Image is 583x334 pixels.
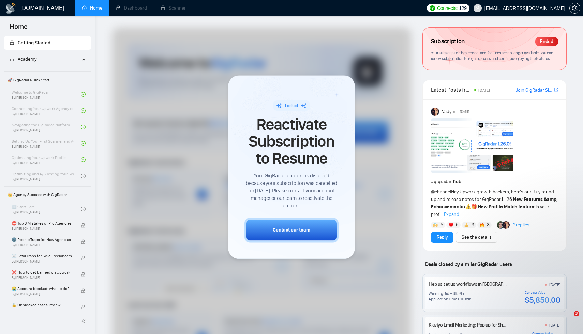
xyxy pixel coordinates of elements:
img: 👍 [464,223,469,227]
span: lock [81,239,86,244]
span: Hey Upwork growth hackers, here's our July round-up and release notes for GigRadar • is your prof... [431,189,558,217]
span: check-circle [81,174,86,178]
span: 6 [456,222,459,228]
span: ⛔ Top 3 Mistakes of Pro Agencies [12,220,74,227]
span: ☠️ Fatal Traps for Solo Freelancers [12,253,74,259]
span: check-circle [81,157,86,162]
span: Your subscription has ended, and features are no longer available. You can renew subscription to ... [431,50,553,61]
span: lock [10,57,14,61]
a: Hep us set up workflows in [GEOGRAPHIC_DATA] (service and sales hub) [429,281,569,287]
span: double-left [81,318,88,325]
span: Subscription [431,36,465,47]
button: See the details [456,232,497,243]
strong: New Features &amp; Enhancements [431,196,558,210]
div: Ended [535,37,558,46]
span: 🌚 Rookie Traps for New Agencies [12,236,74,243]
span: Expand [444,211,459,217]
div: Winning Bid [429,291,449,296]
span: @channel [431,189,451,195]
span: By [PERSON_NAME] [12,276,74,280]
span: Academy [10,56,36,62]
span: user [475,6,480,11]
h1: # gigradar-hub [431,178,558,186]
span: lock [10,40,14,45]
span: lock [81,272,86,277]
span: Academy [18,56,36,62]
div: [DATE] [549,322,560,328]
span: Deals closed by similar GigRadar users [422,258,515,270]
span: 8 [487,222,490,228]
span: check-circle [81,92,86,97]
span: 👑 Agency Success with GigRadar [5,188,90,202]
span: 🔓 Unblocked cases: review [12,302,74,308]
span: [DATE] [460,109,469,115]
span: lock [81,305,86,309]
span: export [554,87,558,92]
img: 🔥 [480,223,484,227]
span: 😭 Account blocked: what to do? [12,285,74,292]
span: check-circle [81,108,86,113]
a: export [554,86,558,93]
span: 129 [459,4,466,12]
img: Vadym [431,108,439,116]
span: check-circle [81,141,86,146]
a: homeHome [82,5,102,11]
span: [DATE] [478,88,490,93]
span: ❌ How to get banned on Upwork [12,269,74,276]
img: Alex B [497,221,504,229]
img: logo [5,3,16,14]
div: Contact our team [273,226,310,234]
button: setting [569,3,580,14]
a: 2replies [513,222,529,228]
span: 🚀 GigRadar Quick Start [5,73,90,87]
span: By [PERSON_NAME] [12,308,74,313]
span: By [PERSON_NAME] [12,243,74,247]
span: Latest Posts from the GigRadar Community [431,85,472,94]
span: By [PERSON_NAME] [12,259,74,264]
span: Your GigRadar account is disabled because your subscription was cancelled on [DATE]. Please conta... [244,172,339,209]
span: Reactivate Subscription to Resume [244,116,339,167]
span: lock [81,256,86,260]
span: setting [570,5,580,11]
span: By [PERSON_NAME] [12,227,74,231]
span: Locked [285,103,298,108]
li: Getting Started [4,36,91,50]
a: See the details [462,234,492,241]
button: Contact our team [244,218,339,242]
span: 3 [574,311,579,316]
span: By [PERSON_NAME] [12,292,74,296]
span: 3 [472,222,474,228]
span: ⚠️ [465,204,471,210]
div: Application Time [429,296,457,302]
a: Reply [437,234,448,241]
span: Connects: [437,4,458,12]
a: setting [569,5,580,11]
button: Reply [431,232,453,243]
span: check-circle [81,207,86,211]
span: check-circle [81,125,86,129]
span: Vadym [442,108,455,115]
code: 1.26 [501,197,512,202]
a: Join GigRadar Slack Community [516,86,553,94]
iframe: Intercom live chat [560,311,576,327]
span: lock [81,223,86,228]
img: upwork-logo.png [430,5,435,11]
span: 5 [440,222,443,228]
img: 🙌 [433,223,438,227]
img: ❤️ [449,223,453,227]
img: F09AC4U7ATU-image.png [431,118,513,173]
span: Getting Started [18,40,50,46]
span: Home [4,22,33,36]
strong: New Profile Match feature: [478,204,536,210]
span: 🎁 [471,204,477,210]
a: Klaviyo Email Marketing: Pop up for Shopify Brand - AOF [429,322,536,328]
span: lock [81,288,86,293]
